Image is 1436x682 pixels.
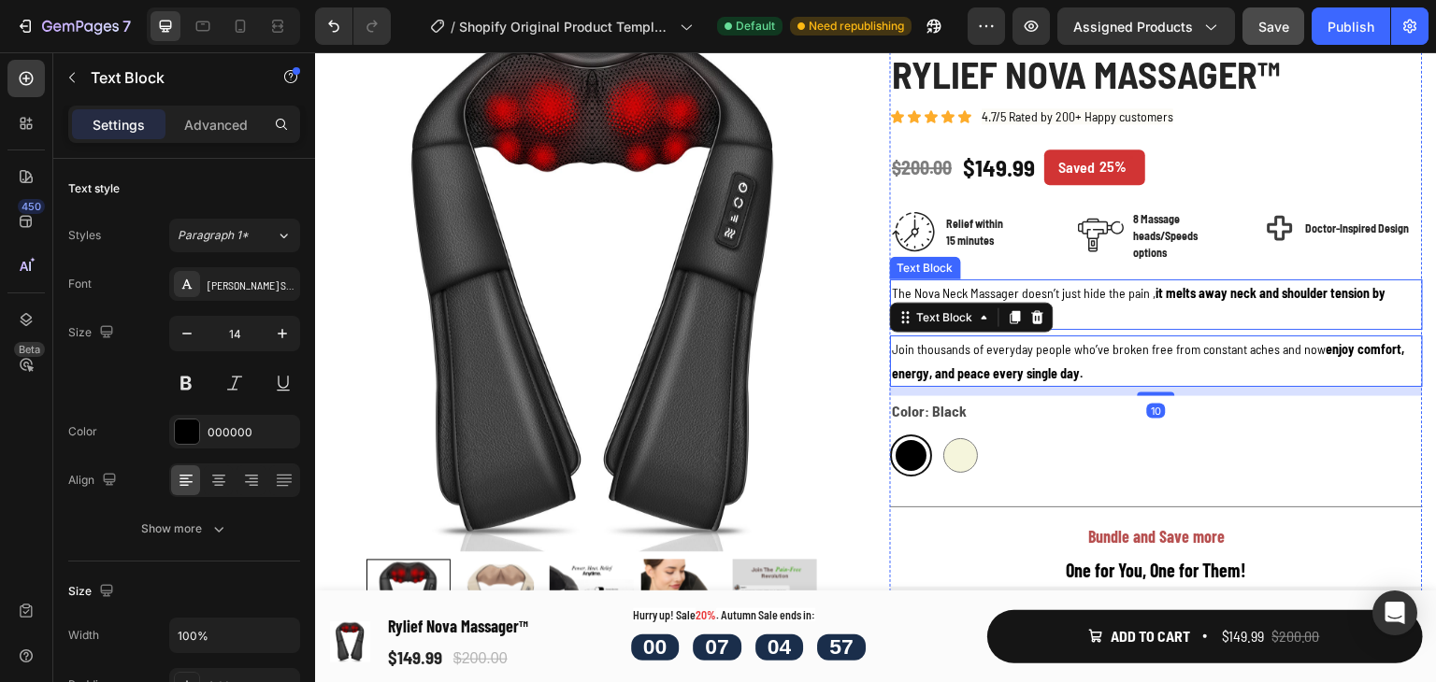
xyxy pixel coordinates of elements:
[208,424,295,441] div: 000000
[18,199,45,214] div: 450
[390,582,414,608] div: 07
[672,558,1108,611] button: Add to cart
[1073,17,1193,36] span: Assigned Products
[819,158,919,208] p: 8 Massage heads/Speeds options
[70,560,278,589] h1: Rylief Nova Massager™
[1258,19,1289,35] span: Save
[646,98,722,133] div: $149.99
[577,229,1106,276] p: The Nova Neck Massager doesn’t just hide the pain ,
[631,179,688,196] p: 15 minutes
[1328,17,1374,36] div: Publish
[184,115,248,135] p: Advanced
[736,18,775,35] span: Default
[318,556,381,569] span: Hurry up! Sale
[122,15,131,37] p: 7
[1372,590,1417,635] div: Open Intercom Messenger
[598,257,662,274] div: Text Block
[905,569,952,600] div: $149.99
[68,512,300,546] button: Show more
[740,101,783,129] div: Saved
[315,52,1436,682] iframe: Design area
[451,17,455,36] span: /
[667,56,858,72] span: 4.7/5 Rated by 200+ Happy customers
[68,579,118,604] div: Size
[68,227,101,244] div: Styles
[70,592,128,619] div: $149.99
[579,207,642,224] div: Text Block
[68,180,120,197] div: Text style
[577,285,1106,332] p: Join thousands of everyday people who’ve broken free from constant aches and now
[328,582,352,608] div: 00
[381,556,401,569] span: 20%
[575,156,622,203] img: Alt Image
[208,277,295,293] div: [PERSON_NAME] Semi Condensed
[809,18,904,35] span: Need republishing
[68,468,121,493] div: Align
[773,474,910,494] strong: Bundle and Save more
[178,227,249,244] span: Paragraph 1*
[68,276,92,292] div: Font
[136,593,194,619] div: $200.00
[577,289,1089,328] strong: enjoy comfort, energy, and peace every single day.
[452,582,477,608] div: 04
[631,163,688,179] p: Relief within
[796,571,875,598] div: Add to cart
[1312,7,1390,45] button: Publish
[401,556,500,569] span: . Autumn Sale ends in:
[141,519,228,538] div: Show more
[170,618,299,652] input: Auto
[955,569,1007,600] div: $200.00
[459,17,672,36] span: Shopify Original Product Template
[752,506,932,529] strong: One for You, One for Them!
[91,66,250,89] p: Text Block
[1242,7,1304,45] button: Save
[990,169,1094,182] strong: Doctor-Inspired Design
[14,342,45,357] div: Beta
[68,423,97,440] div: Color
[315,7,391,45] div: Undo/Redo
[763,160,810,206] img: Alt Image
[1057,7,1235,45] button: Assigned Products
[575,101,639,129] div: $200.00
[575,344,653,375] legend: Color: Black
[7,7,139,45] button: 7
[68,320,118,346] div: Size
[514,582,538,608] div: 57
[93,115,145,135] p: Settings
[169,219,300,252] button: Paragraph 1*
[783,101,813,127] div: 25%
[832,351,851,366] div: 10
[68,627,99,644] div: Width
